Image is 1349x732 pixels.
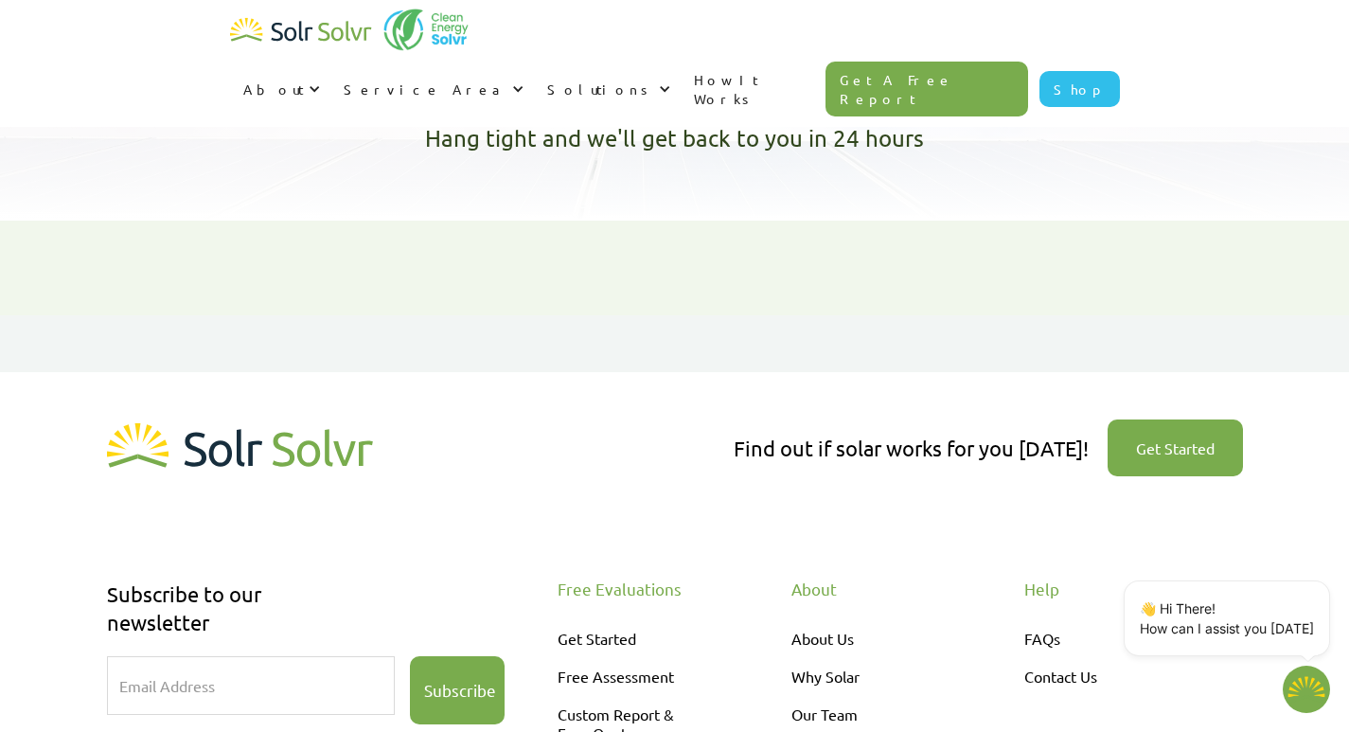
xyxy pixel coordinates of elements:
a: About Us [791,619,952,657]
a: FAQs [1024,619,1185,657]
a: How It Works [681,51,826,127]
a: Contact Us [1024,657,1185,695]
a: Get A Free Report [825,62,1028,116]
img: 1702586718.png [1283,666,1330,713]
a: Shop [1039,71,1120,107]
div: Free Evaluations [558,580,737,598]
a: Get Started [1108,420,1243,476]
div: About [791,580,971,598]
h1: Hang tight and we'll get back to you in 24 hours [224,122,1126,154]
a: Get Started [558,619,719,657]
div: Subscribe to our newsletter [107,580,487,638]
div: Service Area [344,80,507,98]
div: About [230,61,330,117]
a: Free Assessment [558,657,719,695]
p: 👋 Hi There! How can I assist you [DATE] [1140,598,1314,638]
div: About [243,80,304,98]
div: Service Area [330,61,534,117]
input: Subscribe [410,656,506,724]
button: Open chatbot widget [1283,666,1330,713]
div: Find out if solar works for you [DATE]! [734,434,1089,463]
div: Solutions [547,80,654,98]
a: Why Solar [791,657,952,695]
div: Solutions [534,61,681,117]
input: Email Address [107,656,395,715]
div: Help [1024,580,1204,598]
